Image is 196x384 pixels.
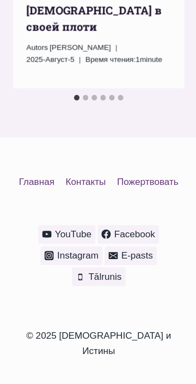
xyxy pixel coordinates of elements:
[26,56,74,68] time: 2025-Август-5
[84,270,120,285] span: Tālrunis
[97,226,157,244] a: Facebook
[85,56,161,68] span: 1
[53,249,98,263] span: Instagram
[13,172,183,193] nav: Подвал
[26,44,47,56] span: Autors
[59,172,111,193] a: Контакты
[117,249,152,263] span: E-pasts
[85,57,135,65] span: Время чтения:
[104,247,155,266] a: E-pasts
[73,97,79,102] button: Go to slide 1
[49,45,110,53] span: [PERSON_NAME]
[13,172,59,193] a: Главная
[111,172,182,193] a: Пожертвовать
[13,94,183,104] ul: Select a slide to show
[51,227,91,242] span: YouTube
[100,97,105,102] button: Go to slide 4
[38,226,94,244] a: YouTube
[40,247,101,266] a: Instagram
[139,57,161,65] span: minute
[108,97,114,102] button: Go to slide 5
[110,227,154,242] span: Facebook
[82,97,88,102] button: Go to slide 2
[91,97,96,102] button: Go to slide 3
[13,328,183,358] p: © 2025 [DEMOGRAPHIC_DATA] и Истины
[71,268,124,286] a: Tālrunis
[117,97,122,102] button: Go to slide 6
